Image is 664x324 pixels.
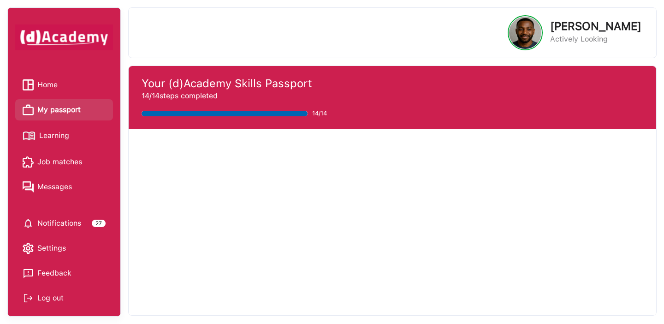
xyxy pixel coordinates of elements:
span: Messages [37,180,72,194]
span: My passport [37,103,81,117]
p: Actively Looking [550,34,641,45]
a: Home iconHome [23,78,106,92]
span: Settings [37,241,66,255]
img: My passport icon [23,104,34,115]
a: Feedback [23,266,106,280]
a: Learning iconLearning [23,128,106,144]
span: Job matches [37,155,82,169]
img: Profile [509,17,541,49]
a: My passport iconMy passport [23,103,106,117]
p: [PERSON_NAME] [550,21,641,32]
span: Notifications [37,216,81,230]
img: setting [23,218,34,229]
div: 27 [92,220,106,227]
h4: Your (d)Academy Skills Passport [142,77,643,90]
span: 14/14 [312,109,327,118]
a: Job matches iconJob matches [23,155,106,169]
a: Messages iconMessages [23,180,106,194]
span: Home [37,78,58,92]
img: setting [23,243,34,254]
img: Learning icon [23,128,36,144]
img: Job matches icon [23,156,34,168]
img: Log out [23,293,34,304]
span: Learning [39,129,69,143]
img: Home icon [23,79,34,90]
div: Log out [23,291,106,305]
img: Messages icon [23,181,34,192]
p: 14/14 steps completed [142,90,643,102]
img: feedback [23,268,34,279]
img: dAcademy [15,24,113,50]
